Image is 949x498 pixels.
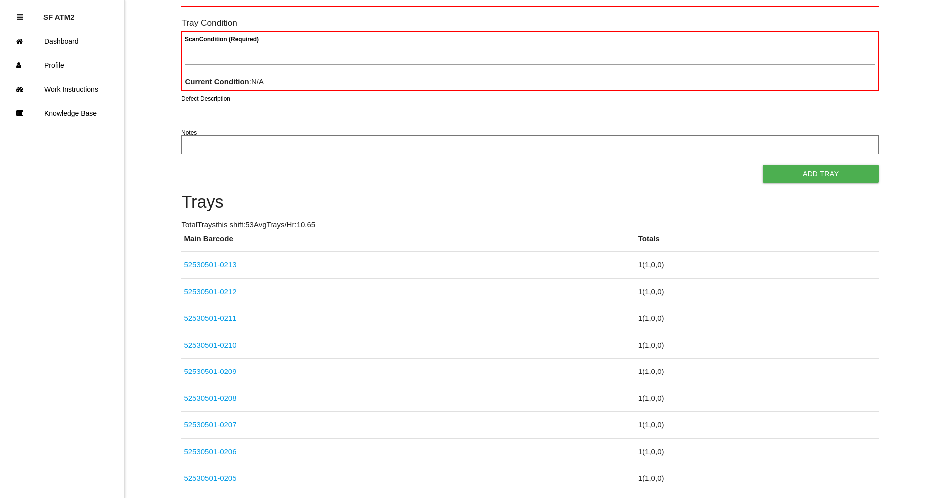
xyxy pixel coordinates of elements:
[185,36,259,43] b: Scan Condition (Required)
[0,29,124,53] a: Dashboard
[184,367,236,375] a: 52530501-0209
[17,5,23,29] div: Close
[0,77,124,101] a: Work Instructions
[184,287,236,296] a: 52530501-0212
[636,305,879,332] td: 1 ( 1 , 0 , 0 )
[763,165,879,183] button: Add Tray
[0,53,124,77] a: Profile
[636,412,879,439] td: 1 ( 1 , 0 , 0 )
[185,77,249,86] b: Current Condition
[184,260,236,269] a: 52530501-0213
[184,341,236,349] a: 52530501-0210
[636,278,879,305] td: 1 ( 1 , 0 , 0 )
[636,332,879,359] td: 1 ( 1 , 0 , 0 )
[184,314,236,322] a: 52530501-0211
[636,359,879,385] td: 1 ( 1 , 0 , 0 )
[636,465,879,492] td: 1 ( 1 , 0 , 0 )
[181,233,635,252] th: Main Barcode
[181,94,230,103] label: Defect Description
[184,474,236,482] a: 52530501-0205
[636,252,879,279] td: 1 ( 1 , 0 , 0 )
[184,394,236,402] a: 52530501-0208
[184,447,236,456] a: 52530501-0206
[636,385,879,412] td: 1 ( 1 , 0 , 0 )
[636,233,879,252] th: Totals
[43,5,75,21] p: SF ATM2
[636,438,879,465] td: 1 ( 1 , 0 , 0 )
[185,77,264,86] span: : N/A
[181,18,879,28] h6: Tray Condition
[181,193,879,212] h4: Trays
[184,420,236,429] a: 52530501-0207
[181,128,197,137] label: Notes
[0,101,124,125] a: Knowledge Base
[181,219,879,231] p: Total Trays this shift: 53 Avg Trays /Hr: 10.65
